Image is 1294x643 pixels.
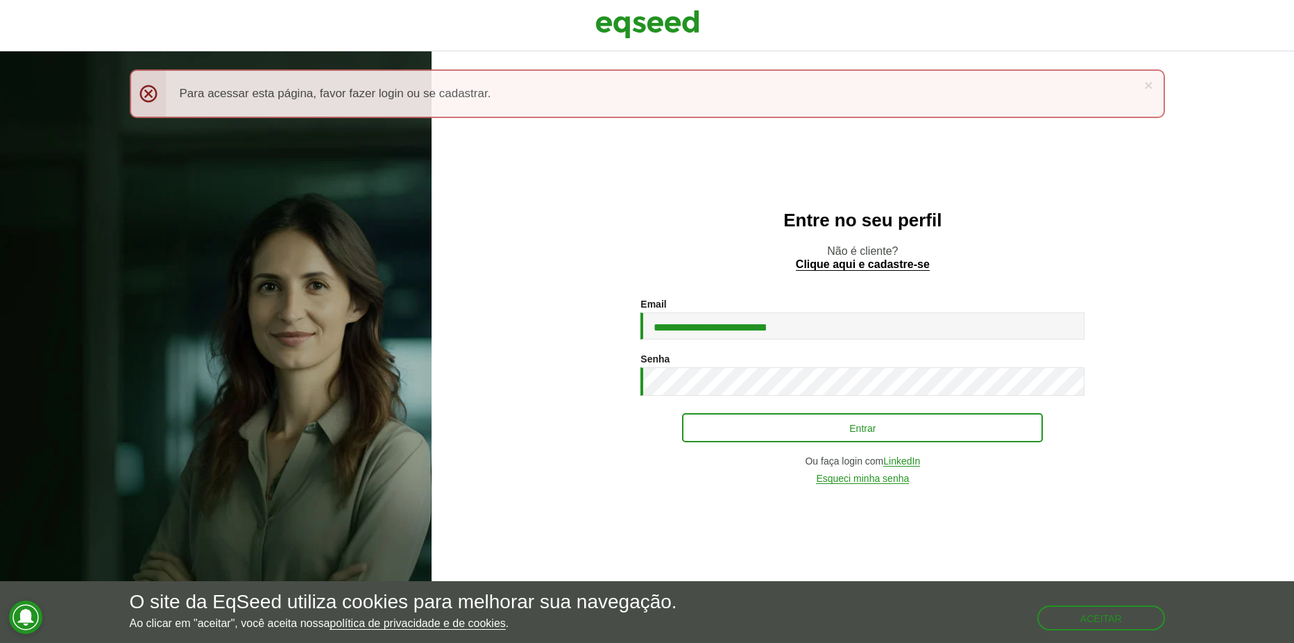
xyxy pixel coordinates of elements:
label: Senha [640,354,670,364]
div: Para acessar esta página, favor fazer login ou se cadastrar. [130,69,1165,118]
div: Ou faça login com [640,456,1084,467]
button: Entrar [682,413,1043,442]
label: Email [640,299,666,309]
a: Clique aqui e cadastre-se [796,259,930,271]
p: Ao clicar em "aceitar", você aceita nossa . [130,617,677,630]
p: Não é cliente? [459,244,1266,271]
a: × [1144,78,1152,92]
a: LinkedIn [883,456,920,467]
a: política de privacidade e de cookies [330,618,506,630]
h5: O site da EqSeed utiliza cookies para melhorar sua navegação. [130,592,677,613]
h2: Entre no seu perfil [459,210,1266,231]
img: EqSeed Logo [595,7,699,42]
a: Esqueci minha senha [816,474,909,484]
button: Aceitar [1037,606,1165,631]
